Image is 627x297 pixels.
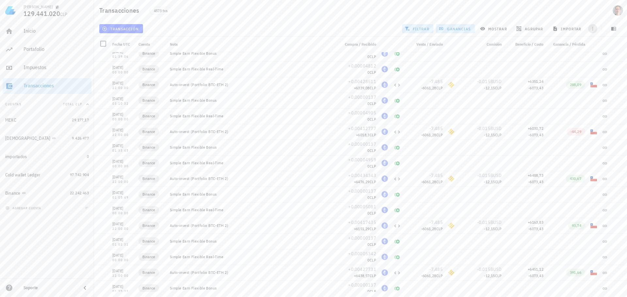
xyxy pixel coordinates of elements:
span: CLP [495,179,502,184]
img: LedgiFi [5,5,16,16]
span: Beneficio / Costo [515,42,543,47]
a: Inicio [3,23,91,39]
span: Binance [142,175,155,182]
div: Compra / Recibido [337,37,379,52]
div: 01:39:06 [112,55,133,58]
div: [DATE] [112,127,133,133]
span: CLP [370,226,376,231]
span: -12,15 [484,132,495,137]
div: 00:00:00 [112,118,133,121]
div: [DATE] [112,174,133,180]
span: Binance [142,269,155,276]
span: Binance [142,191,155,198]
span: CLP [495,132,502,137]
span: BUSD [490,79,502,84]
div: 01:02:31 [112,243,133,246]
span: Binance [142,222,155,229]
span: 22.242.463 [70,190,89,195]
span: filtrar [406,26,429,31]
div: ETH-icon [381,144,388,151]
span: 129.441.020 [24,9,60,18]
span: +6438,57 [354,273,370,278]
span: 9.426.477 [72,136,89,141]
span: +6018,3 [356,132,370,137]
div: Simple Earn Flexible Real-Time [170,67,334,72]
span: 0 [367,242,369,247]
span: Binance [142,238,155,245]
div: Simple Earn Flexible Bonus [170,98,334,103]
span: importar [554,26,582,31]
span: Venta / Enviado [416,42,443,47]
div: Impuestos [24,64,89,70]
div: ETH-icon [381,191,388,198]
div: Transacciones [24,82,89,89]
span: +0,00005081 [348,204,376,210]
button: agregar cuenta [4,205,44,211]
span: 0 [367,117,369,122]
span: Binance [142,254,155,260]
span: 4573 txs [154,7,168,14]
div: Venta / Enviado [404,37,445,52]
span: +0,00004905 [348,110,376,116]
span: -12,15 [484,85,495,90]
div: BUSD-icon [448,128,455,135]
div: [DATE] [112,205,133,212]
div: BUSD-icon [448,222,455,229]
div: 22:00:00 [112,227,133,230]
div: CLP-icon [590,269,597,276]
span: 0 [367,211,369,215]
span: Binance [142,82,155,88]
span: BUSD [490,266,502,272]
span: CLP [436,179,443,184]
span: CLP [495,226,502,231]
div: 22:00:00 [112,274,133,277]
div: Simple Earn Flexible Bonus [170,51,334,56]
span: mostrar [481,26,507,31]
div: MEXC [5,117,16,123]
span: -7,485 [429,219,443,225]
span: 0 [367,164,369,169]
div: Cold wallet Ledger [5,172,41,178]
span: CLP [370,85,376,90]
span: +0,00428511 [348,79,376,84]
span: +0,00417435 [348,219,376,225]
div: 03:10:32 [112,102,133,105]
span: +0,00000137 [348,188,376,194]
div: Ganancia / Pérdida [546,37,588,52]
div: CLP-icon [590,175,597,182]
span: -6073,43 [528,226,543,231]
span: -6061,28 [421,85,436,90]
div: [DATE] [112,111,133,118]
div: importados [5,154,27,159]
div: Beneficio / Costo [504,37,546,52]
div: ETH-icon [381,222,388,229]
span: CLP [370,273,376,278]
a: importados 0 [3,149,91,164]
div: ETH-icon [381,207,388,213]
div: 22:00:00 [112,180,133,184]
div: Simple Earn Flexible Bonus [170,145,334,150]
span: CLP [370,289,376,294]
div: CLP-icon [590,128,597,135]
span: +6476,29 [354,179,370,184]
span: +0,00427731 [348,266,376,272]
span: Binance [142,113,155,119]
span: 430,67 [570,176,581,181]
div: [DATE] [112,158,133,165]
a: Portafolio [3,42,91,57]
span: 0 [87,154,89,159]
div: CLP-icon [590,82,597,88]
div: [DATE] [112,283,133,290]
div: ETH-icon [381,238,388,245]
span: +6351,24 [528,79,543,84]
h1: Transacciones [99,5,142,16]
div: 00:00:00 [112,71,133,74]
button: transacción [99,24,143,33]
div: BUSD-icon [448,82,455,88]
span: -44,29 [571,129,581,134]
div: BUSD-icon [448,175,455,182]
span: 0 [367,70,369,75]
div: [DATE] [112,268,133,274]
span: CLP [370,195,376,200]
span: +0,00000137 [348,235,376,241]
